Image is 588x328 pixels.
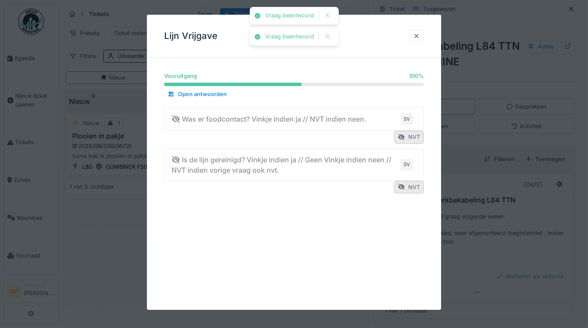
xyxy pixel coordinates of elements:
div: Vraag beantwoord [265,33,314,41]
div: NVT [394,131,424,143]
div: SV [401,159,413,171]
progress: 100 % [164,83,424,86]
div: Vooruitgang [164,72,197,80]
div: Vraag beantwoord [265,12,314,19]
div: 100 % [409,72,424,80]
div: SV [401,113,413,125]
h3: Lijn Vrijgave [164,31,217,42]
summary: Is de lijn gereinigd? Vinkje indien ja // Geen Vinkje indien neen // NVT indien vorige vraag ook ... [168,153,420,177]
div: NVT [394,181,424,193]
div: Open antwoorden [164,88,230,100]
summary: Was er foodcontact? Vinkje indien ja // NVT indien neen.SV [168,111,420,127]
div: Is de lijn gereinigd? Vinkje indien ja // Geen Vinkje indien neen // NVT indien vorige vraag ook ... [172,154,397,175]
div: Was er foodcontact? Vinkje indien ja // NVT indien neen. [172,114,366,124]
